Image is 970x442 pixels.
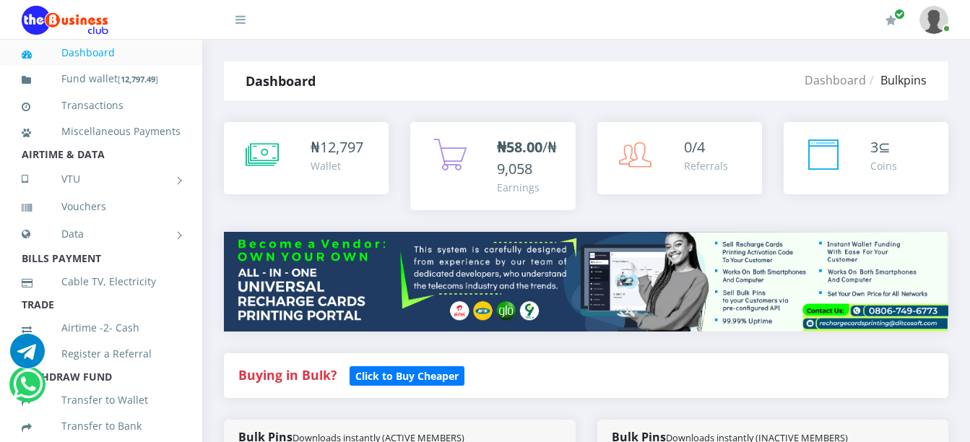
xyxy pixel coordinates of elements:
[870,136,897,158] div: ⊆
[805,72,866,88] a: Dashboard
[311,158,363,173] div: Wallet
[22,216,181,252] a: Data
[22,36,181,69] a: Dashboard
[497,180,560,195] div: Earnings
[22,89,181,122] a: Transactions
[224,232,948,331] img: multitenant_rcp.png
[22,383,181,417] a: Transfer to Wallet
[224,122,389,194] a: ₦12,797 Wallet
[22,311,181,344] a: Airtime -2- Cash
[22,265,181,298] a: Cable TV, Electricity
[22,337,181,370] a: Register a Referral
[866,71,927,89] li: Bulkpins
[684,158,728,173] div: Referrals
[870,137,878,157] span: 3
[22,161,181,197] a: VTU
[22,6,108,35] img: Logo
[497,137,557,178] span: /₦9,058
[410,122,575,210] a: ₦58.00/₦9,058 Earnings
[919,6,948,34] img: User
[497,137,542,157] b: ₦58.00
[320,137,363,157] span: 12,797
[597,122,762,194] a: 0/4 Referrals
[22,190,181,223] a: Vouchers
[22,115,181,148] a: Miscellaneous Payments
[238,366,337,383] strong: Buying in Bulk?
[885,14,896,26] i: Renew/Upgrade Subscription
[311,136,363,158] div: ₦
[13,378,43,402] a: Chat for support
[894,9,905,19] span: Renew/Upgrade Subscription
[121,74,155,84] b: 12,797.49
[870,158,897,173] div: Coins
[350,366,464,383] a: Click to Buy Cheaper
[684,137,705,157] span: 0/4
[355,369,459,383] b: Click to Buy Cheaper
[246,72,316,90] strong: Dashboard
[118,74,158,84] small: [ ]
[22,62,181,96] a: Fund wallet[12,797.49]
[10,344,45,368] a: Chat for support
